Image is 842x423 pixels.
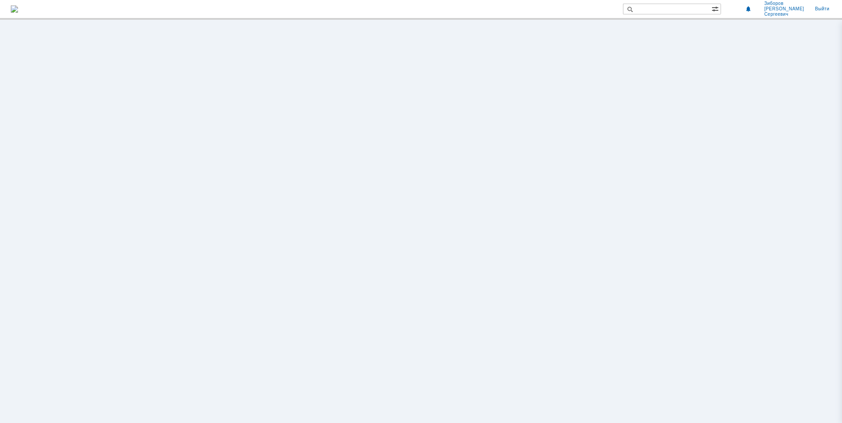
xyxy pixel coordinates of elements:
[764,12,804,17] span: Сергеевич
[764,1,804,6] span: Зиборов
[11,5,18,13] a: Перейти на домашнюю страницу
[712,4,721,13] span: Расширенный поиск
[11,5,18,13] img: logo
[764,6,804,12] span: [PERSON_NAME]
